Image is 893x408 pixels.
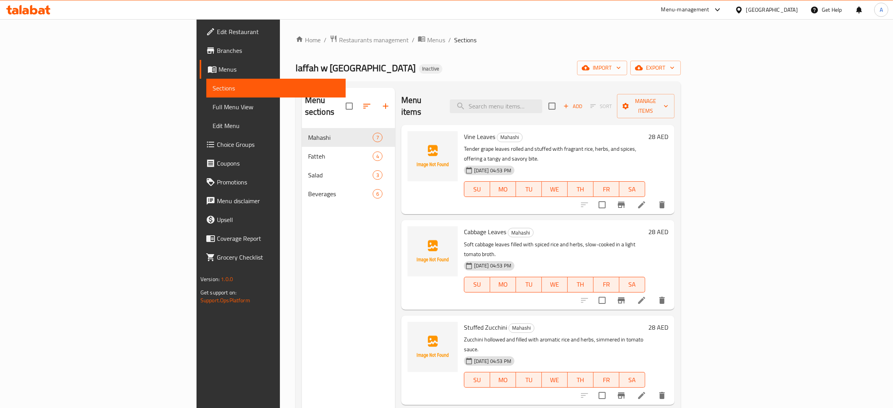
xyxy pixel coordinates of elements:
[308,189,373,199] div: Beverages
[464,226,506,238] span: Cabbage Leaves
[571,279,590,290] span: TH
[571,184,590,195] span: TH
[648,226,668,237] h6: 28 AED
[448,35,451,45] li: /
[308,152,373,161] span: Fatteh
[637,296,646,305] a: Edit menu item
[612,195,631,214] button: Branch-specific-item
[471,357,514,365] span: [DATE] 04:53 PM
[594,387,610,404] span: Select to update
[200,287,236,298] span: Get support on:
[597,184,616,195] span: FR
[217,46,339,55] span: Branches
[571,374,590,386] span: TH
[653,291,671,310] button: delete
[583,63,621,73] span: import
[408,131,458,181] img: Vine Leaves
[401,94,440,118] h2: Menu items
[341,98,357,114] span: Select all sections
[594,181,619,197] button: FR
[200,274,220,284] span: Version:
[509,323,534,332] span: Mahashi
[217,253,339,262] span: Grocery Checklist
[217,159,339,168] span: Coupons
[516,372,542,388] button: TU
[497,133,522,142] span: Mahashi
[218,65,339,74] span: Menus
[217,27,339,36] span: Edit Restaurant
[653,386,671,405] button: delete
[373,133,382,142] div: items
[619,277,645,292] button: SA
[653,195,671,214] button: delete
[206,97,346,116] a: Full Menu View
[542,277,568,292] button: WE
[508,228,534,237] div: Mahashi
[594,292,610,309] span: Select to update
[373,134,382,141] span: 7
[373,189,382,199] div: items
[630,61,681,75] button: export
[217,196,339,206] span: Menu disclaimer
[200,191,346,210] a: Menu disclaimer
[490,372,516,388] button: MO
[418,35,445,45] a: Menus
[637,200,646,209] a: Edit menu item
[200,248,346,267] a: Grocery Checklist
[373,190,382,198] span: 6
[519,279,539,290] span: TU
[622,374,642,386] span: SA
[217,215,339,224] span: Upsell
[594,372,619,388] button: FR
[464,321,507,333] span: Stuffed Zucchini
[464,144,645,164] p: Tender grape leaves rolled and stuffed with fragrant rice, herbs, and spices, offering a tangy an...
[308,170,373,180] div: Salad
[544,98,560,114] span: Select section
[493,184,513,195] span: MO
[545,184,565,195] span: WE
[880,5,883,14] span: A
[612,386,631,405] button: Branch-specific-item
[594,197,610,213] span: Select to update
[213,102,339,112] span: Full Menu View
[648,322,668,333] h6: 28 AED
[408,322,458,372] img: Stuffed Zucchini
[200,41,346,60] a: Branches
[373,170,382,180] div: items
[594,277,619,292] button: FR
[560,100,585,112] button: Add
[490,181,516,197] button: MO
[464,277,490,292] button: SU
[200,60,346,79] a: Menus
[217,177,339,187] span: Promotions
[545,374,565,386] span: WE
[200,295,250,305] a: Support.OpsPlatform
[545,279,565,290] span: WE
[516,181,542,197] button: TU
[490,277,516,292] button: MO
[330,35,409,45] a: Restaurants management
[519,184,539,195] span: TU
[308,133,373,142] span: Mahashi
[612,291,631,310] button: Branch-specific-item
[464,131,495,143] span: Vine Leaves
[568,181,594,197] button: TH
[464,240,645,259] p: Soft cabbage leaves filled with spiced rice and herbs, slow-cooked in a light tomato broth.
[622,279,642,290] span: SA
[217,140,339,149] span: Choice Groups
[419,64,442,74] div: Inactive
[221,274,233,284] span: 1.0.0
[373,153,382,160] span: 4
[206,79,346,97] a: Sections
[471,167,514,174] span: [DATE] 04:53 PM
[467,374,487,386] span: SU
[467,279,487,290] span: SU
[464,181,490,197] button: SU
[661,5,709,14] div: Menu-management
[302,147,395,166] div: Fatteh4
[302,128,395,147] div: Mahashi7
[339,35,409,45] span: Restaurants management
[412,35,415,45] li: /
